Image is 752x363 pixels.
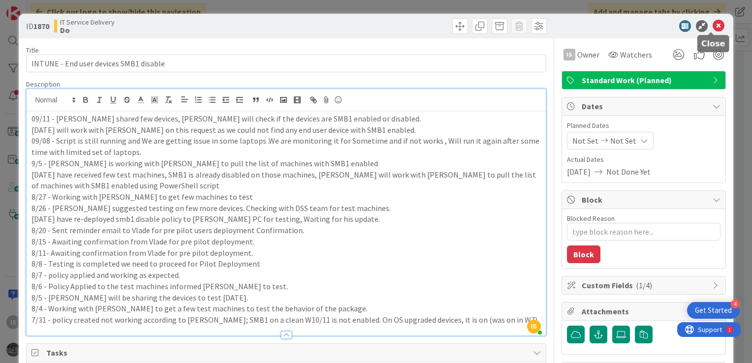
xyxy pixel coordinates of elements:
[687,302,740,319] div: Open Get Started checklist, remaining modules: 4
[572,135,598,147] span: Not Set
[567,245,600,263] button: Block
[46,347,528,359] span: Tasks
[582,279,708,291] span: Custom Fields
[31,270,541,281] p: 8/7 - policy applied and working as expected.
[731,300,740,308] div: 4
[26,55,546,72] input: type card name here...
[31,203,541,214] p: 8/26 - [PERSON_NAME] suggested testing on few more devices. Checking with DSS team for test machi...
[582,74,708,86] span: Standard Work (Planned)
[31,314,541,326] p: 7/31 - policy created not working according to [PERSON_NAME]; SMB1 on a clean W10/11 is not enabl...
[31,135,541,157] p: 09/08 - Script is still running and We are getting issue in some laptops .We are monitoring it fo...
[567,121,721,131] span: Planned Dates
[26,20,49,32] span: ID
[31,236,541,247] p: 8/15 - Awaiting confirmation from Vlade for pre pilot deployment.
[26,80,60,89] span: Description
[31,158,541,169] p: 9/5 - [PERSON_NAME] is working with [PERSON_NAME] to pull the list of machines with SMB1 enabled
[606,166,651,178] span: Not Done Yet
[60,26,115,34] b: Do
[31,225,541,236] p: 8/20 - Sent reminder email to Vlade for pre pilot users deployment Confirmation.
[567,214,615,223] label: Blocked Reason
[60,18,115,26] span: IT Service Delivery
[567,166,591,178] span: [DATE]
[26,46,39,55] label: Title
[31,191,541,203] p: 8/27 - Working with [PERSON_NAME] to get few machines to test
[31,292,541,303] p: 8/5 - [PERSON_NAME] will be sharing the devices to test [DATE].
[582,100,708,112] span: Dates
[610,135,636,147] span: Not Set
[33,21,49,31] b: 1870
[582,305,708,317] span: Attachments
[577,49,599,60] span: Owner
[31,247,541,259] p: 8/11- Awaiting confirmation from Vlade for pre pilot deployment.
[527,320,541,333] span: IS
[31,213,541,225] p: [DATE] have re-deployed smb1 disable policy to [PERSON_NAME] PC for testing, Waiting for his update.
[567,154,721,165] span: Actual Dates
[582,194,708,206] span: Block
[701,39,725,48] h5: Close
[695,305,732,315] div: Get Started
[31,113,541,124] p: 09/11 - [PERSON_NAME] shared few devices, [PERSON_NAME] will check if the devices are SMB1 enable...
[31,124,541,136] p: [DATE] will work with [PERSON_NAME] on this request as we could not find any end user device with...
[31,281,541,292] p: 8/6 - Policy Applied to the test machines informed [PERSON_NAME] to test.
[31,169,541,191] p: [DATE] have received few test machines, SMB1 is already disabled on those machines, [PERSON_NAME]...
[21,1,45,13] span: Support
[620,49,652,60] span: Watchers
[31,258,541,270] p: 8/8 - Testing is completed we need to proceed for Pilot Deployment
[564,49,575,60] div: Is
[636,280,652,290] span: ( 1/4 )
[51,4,54,12] div: 1
[31,303,541,314] p: 8/4 - Working with [PERSON_NAME] to get a few test machines to test the behavior of the package.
